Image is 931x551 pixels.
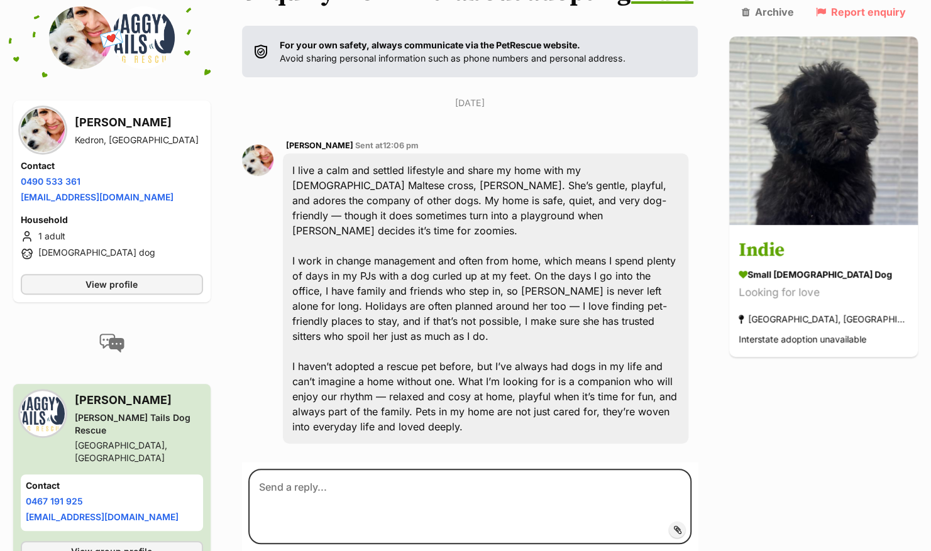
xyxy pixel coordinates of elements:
[383,141,419,150] span: 12:06 pm
[739,285,908,302] div: Looking for love
[21,108,65,152] img: Arti Reddy profile pic
[26,479,198,492] h4: Contact
[739,237,908,265] h3: Indie
[75,439,203,464] div: [GEOGRAPHIC_DATA], [GEOGRAPHIC_DATA]
[283,153,689,444] div: I live a calm and settled lifestyle and share my home with my [DEMOGRAPHIC_DATA] Maltese cross, [...
[75,134,199,146] div: Kedron, [GEOGRAPHIC_DATA]
[280,40,580,50] strong: For your own safety, always communicate via the PetRescue website.
[21,160,203,172] h4: Contact
[85,278,138,291] span: View profile
[21,391,65,435] img: Waggy Tails Dog Rescue profile pic
[97,25,126,52] span: 💌
[739,268,908,281] div: small [DEMOGRAPHIC_DATA] Dog
[21,214,203,226] h4: Household
[21,246,203,261] li: [DEMOGRAPHIC_DATA] dog
[739,311,908,328] div: [GEOGRAPHIC_DATA], [GEOGRAPHIC_DATA]
[242,145,273,176] img: Arti Reddy profile pic
[21,192,174,202] a: [EMAIL_ADDRESS][DOMAIN_NAME]
[112,6,175,69] img: Waggy Tails Dog Rescue profile pic
[21,229,203,244] li: 1 adult
[21,176,80,187] a: 0490 533 361
[26,511,179,522] a: [EMAIL_ADDRESS][DOMAIN_NAME]
[75,114,199,131] h3: [PERSON_NAME]
[729,36,918,225] img: Indie
[742,6,794,18] a: Archive
[280,38,625,65] p: Avoid sharing personal information such as phone numbers and personal address.
[21,274,203,295] a: View profile
[739,334,866,345] span: Interstate adoption unavailable
[75,412,203,437] div: [PERSON_NAME] Tails Dog Rescue
[242,96,698,109] p: [DATE]
[99,334,124,352] img: conversation-icon-4a6f8262b818ee0b60e3300018af0b2d0b884aa5de6e9bcb8d3d4eeb1a70a7c4.svg
[816,6,906,18] a: Report enquiry
[286,141,353,150] span: [PERSON_NAME]
[49,6,112,69] img: Arti Reddy profile pic
[75,391,203,409] h3: [PERSON_NAME]
[26,496,83,506] a: 0467 191 925
[729,227,918,357] a: Indie small [DEMOGRAPHIC_DATA] Dog Looking for love [GEOGRAPHIC_DATA], [GEOGRAPHIC_DATA] Intersta...
[355,141,419,150] span: Sent at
